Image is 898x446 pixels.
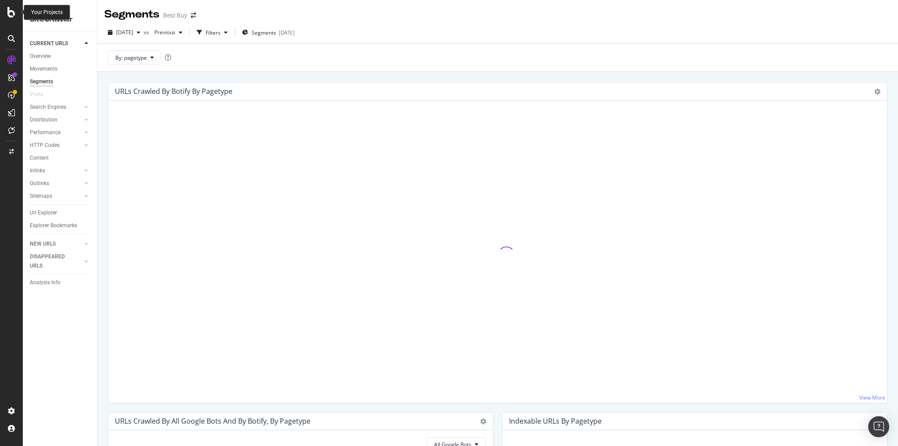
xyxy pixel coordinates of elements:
div: Analysis Info [30,278,61,287]
i: Options [874,89,880,95]
span: vs [144,29,151,36]
a: Url Explorer [30,208,91,218]
i: Options [480,418,486,425]
div: Overview [30,52,51,61]
div: Distribution [30,115,57,125]
span: By: pagetype [115,54,147,61]
a: CURRENT URLS [30,39,82,48]
button: Previous [151,25,186,39]
div: Open Intercom Messenger [868,416,889,437]
div: Sitemaps [30,192,52,201]
span: Segments [252,29,276,36]
div: CURRENT URLS [30,39,68,48]
a: Sitemaps [30,192,82,201]
div: Filters [206,29,221,36]
a: Search Engines [30,103,82,112]
a: Movements [30,64,91,74]
div: Best Buy [163,11,187,20]
div: DISAPPEARED URLS [30,252,74,271]
div: [DATE] [279,29,295,36]
a: Outlinks [30,179,82,188]
div: Movements [30,64,57,74]
a: View More [859,394,885,401]
button: By: pagetype [108,50,161,64]
h4: URLs Crawled by All Google Bots and by Botify, by pagetype [115,415,310,427]
div: arrow-right-arrow-left [191,12,196,18]
div: Performance [30,128,61,137]
a: Inlinks [30,166,82,175]
a: HTTP Codes [30,141,82,150]
div: NEW URLS [30,239,56,249]
a: Overview [30,52,91,61]
div: Visits [30,90,43,99]
a: Performance [30,128,82,137]
span: 2025 Sep. 4th [116,29,133,36]
a: NEW URLS [30,239,82,249]
div: HTTP Codes [30,141,60,150]
div: Outlinks [30,179,49,188]
div: Inlinks [30,166,45,175]
a: Visits [30,90,52,99]
a: Content [30,153,91,163]
div: Segments [30,77,53,86]
a: Distribution [30,115,82,125]
div: Your Projects [31,9,63,16]
span: Previous [151,29,175,36]
h4: Indexable URLs by pagetype [509,415,602,427]
button: [DATE] [104,25,144,39]
h4: URLs Crawled By Botify By pagetype [115,86,232,97]
a: Analysis Info [30,278,91,287]
div: Segments [104,7,160,22]
button: Segments[DATE] [239,25,298,39]
button: Filters [193,25,231,39]
div: Content [30,153,49,163]
div: Url Explorer [30,208,57,218]
a: Segments [30,77,91,86]
a: DISAPPEARED URLS [30,252,82,271]
div: Explorer Bookmarks [30,221,77,230]
a: Explorer Bookmarks [30,221,91,230]
div: Search Engines [30,103,66,112]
